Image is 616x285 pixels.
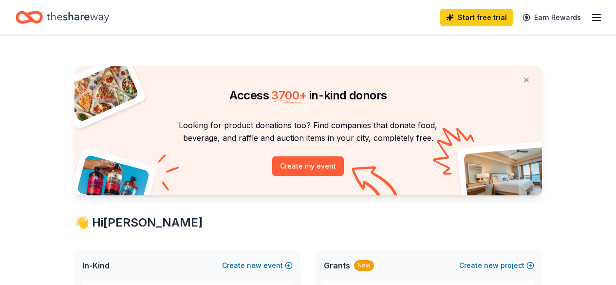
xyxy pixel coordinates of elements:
div: 👋 Hi [PERSON_NAME] [75,215,542,230]
a: Start free trial [440,9,513,26]
span: new [247,260,261,271]
div: New [354,260,374,271]
img: Curvy arrow [352,166,400,203]
button: Createnewproject [459,260,534,271]
img: Pizza [63,60,139,123]
span: Access in-kind donors [229,88,387,102]
span: Grants [324,260,350,271]
span: In-Kind [82,260,110,271]
p: Looking for product donations too? Find companies that donate food, beverage, and raffle and auct... [86,119,530,145]
span: new [484,260,499,271]
a: Earn Rewards [517,9,587,26]
button: Create my event [272,156,344,176]
button: Createnewevent [222,260,293,271]
a: Home [16,6,109,29]
span: 3700 + [271,88,306,102]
